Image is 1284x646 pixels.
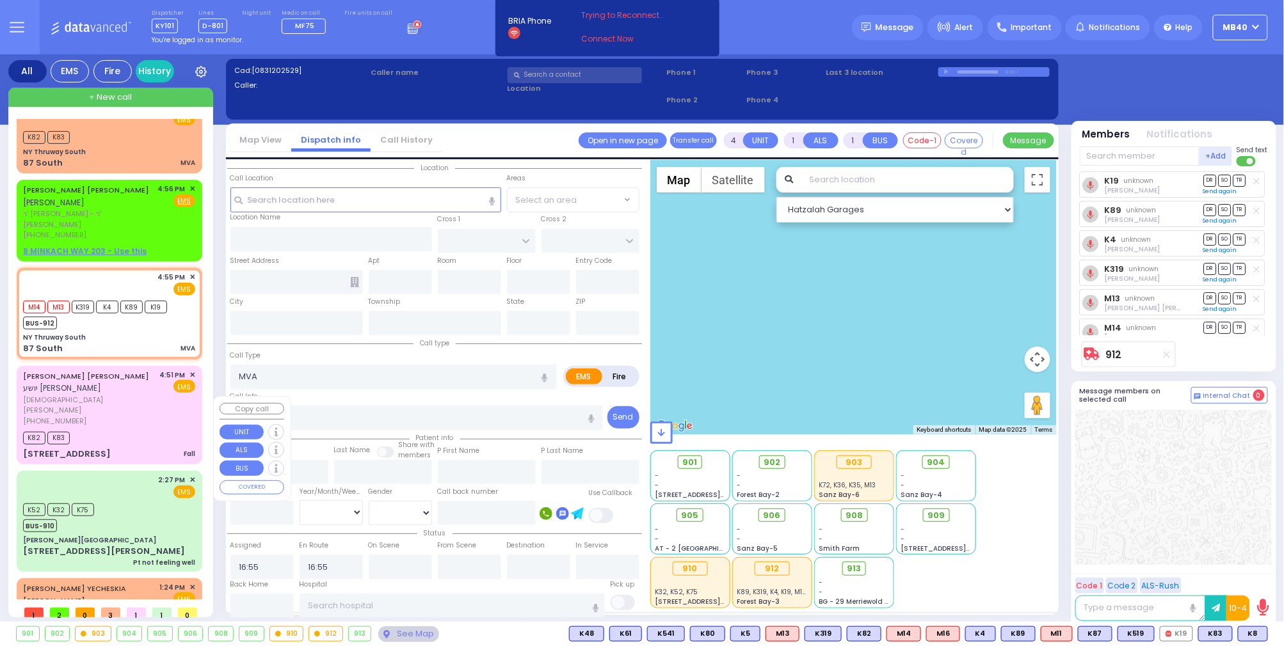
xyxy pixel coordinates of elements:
[371,67,503,78] label: Caller name
[901,534,905,544] span: -
[876,21,914,34] span: Message
[127,608,146,617] span: 1
[611,579,635,590] label: Pick up
[17,627,39,641] div: 901
[1041,626,1073,642] div: ALS
[23,157,63,169] div: 87 South
[926,626,960,642] div: ALS
[23,333,86,342] div: NY Thruway South
[847,626,881,642] div: K82
[369,297,401,307] label: Township
[1105,323,1122,333] a: M14
[819,524,823,534] span: -
[690,626,725,642] div: K80
[230,297,244,307] label: City
[23,246,147,256] u: 8 MINKACH WAY 203 - Use this
[270,627,303,641] div: 910
[152,10,184,17] label: Dispatcher
[607,406,639,429] button: Send
[1219,292,1232,304] span: SO
[23,301,45,313] span: M14
[766,626,799,642] div: M13
[955,22,974,33] span: Alert
[1025,347,1050,372] button: Map camera controls
[1204,246,1238,254] a: Send again
[1089,22,1140,33] span: Notifications
[1204,335,1238,342] a: Send again
[179,627,203,641] div: 906
[1125,294,1155,303] span: unknown
[609,626,642,642] div: K61
[1204,187,1238,195] a: Send again
[136,60,174,83] a: History
[230,391,258,402] label: Call Info
[50,608,69,617] span: 2
[862,22,871,32] img: message.svg
[349,627,371,641] div: 913
[23,432,45,445] span: K82
[189,184,195,194] span: ✕
[507,256,522,266] label: Floor
[819,587,823,597] span: -
[242,10,271,17] label: Night unit
[581,33,682,45] a: Connect Now
[901,480,905,490] span: -
[189,582,195,593] span: ✕
[209,627,233,641] div: 908
[220,480,284,494] button: COVERED
[252,65,301,75] span: [0831202529]
[1105,176,1119,185] a: K19
[230,187,501,212] input: Search location here
[1194,393,1201,400] img: comment-alt.png
[23,382,101,393] span: יושע [PERSON_NAME]
[1129,264,1159,274] span: unknown
[23,519,57,532] span: BUS-910
[345,10,393,17] label: Fire units on call
[369,540,400,551] label: On Scene
[1219,233,1232,246] span: SO
[47,432,70,445] span: K83
[803,132,839,148] button: ALS
[160,583,186,592] span: 1:24 PM
[667,67,742,78] span: Phone 1
[76,608,95,617] span: 0
[819,597,891,606] span: BG - 29 Merriewold S.
[1233,175,1246,187] span: TR
[234,65,367,76] label: Cad:
[220,403,284,415] button: Copy call
[683,456,698,469] span: 901
[51,60,89,83] div: EMS
[737,597,780,606] span: Forest Bay-3
[1253,390,1265,401] span: 0
[89,91,132,104] span: + New call
[230,579,269,590] label: Back Home
[667,95,742,106] span: Phone 2
[1105,303,1218,313] span: Levy Friedman
[148,627,172,641] div: 905
[93,60,132,83] div: Fire
[300,540,329,551] label: En Route
[746,67,822,78] span: Phone 3
[655,490,776,500] span: [STREET_ADDRESS][PERSON_NAME]
[45,627,70,641] div: 902
[220,425,264,440] button: UNIT
[1237,155,1257,168] label: Turn off text
[184,449,195,459] div: Fall
[1237,145,1268,155] span: Send text
[23,416,86,426] span: [PHONE_NUMBER]
[903,132,942,148] button: Code-1
[901,471,905,480] span: -
[160,370,186,380] span: 4:51 PM
[901,524,905,534] span: -
[1011,22,1052,33] span: Important
[1204,276,1238,283] a: Send again
[369,487,393,497] label: Gender
[1075,578,1104,594] button: Code 1
[1219,263,1232,275] span: SO
[1213,15,1268,40] button: MB40
[1223,22,1248,33] span: MB40
[120,301,143,313] span: K89
[334,445,371,455] label: Last Name
[291,134,371,146] a: Dispatch info
[47,503,70,516] span: K32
